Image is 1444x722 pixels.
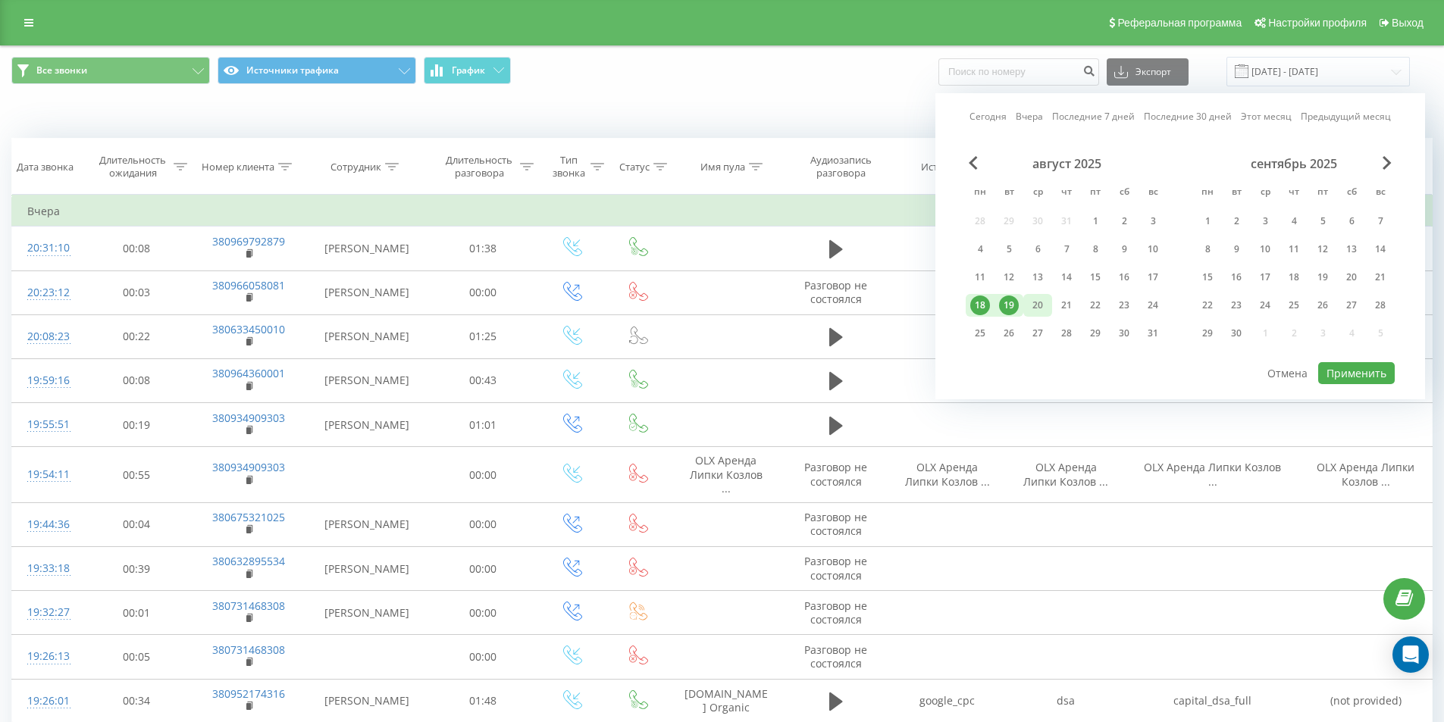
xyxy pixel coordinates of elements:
[1023,266,1052,289] div: ср 13 авг. 2025 г.
[1342,211,1361,231] div: 6
[1139,238,1167,261] div: вс 10 авг. 2025 г.
[1370,211,1390,231] div: 7
[1313,211,1333,231] div: 5
[1081,210,1110,233] div: пт 1 авг. 2025 г.
[1026,182,1049,205] abbr: среда
[1110,322,1139,345] div: сб 30 авг. 2025 г.
[27,460,67,489] div: 19:54:11
[82,502,192,546] td: 00:04
[1193,156,1395,171] div: сентябрь 2025
[1342,295,1361,315] div: 27
[212,642,285,657] a: 380731468308
[1055,182,1078,205] abbr: четверг
[27,554,67,583] div: 19:33:18
[1110,266,1139,289] div: сб 16 авг. 2025 г.
[212,278,285,292] a: 380966058081
[995,294,1023,317] div: вт 19 авг. 2025 г.
[999,323,1019,343] div: 26
[82,227,192,270] td: 00:08
[797,154,885,180] div: Аудиозапись разговора
[1313,295,1333,315] div: 26
[1198,295,1217,315] div: 22
[1114,211,1134,231] div: 2
[1143,295,1163,315] div: 24
[82,635,192,679] td: 00:05
[1308,294,1337,317] div: пт 26 сент. 2025 г.
[970,239,990,259] div: 4
[1139,322,1167,345] div: вс 31 авг. 2025 г.
[27,510,67,539] div: 19:44:36
[1081,266,1110,289] div: пт 15 авг. 2025 г.
[1052,238,1081,261] div: чт 7 авг. 2025 г.
[966,238,995,261] div: пн 4 авг. 2025 г.
[1366,294,1395,317] div: вс 28 сент. 2025 г.
[1114,239,1134,259] div: 9
[1318,362,1395,384] button: Применить
[700,161,745,173] div: Имя пула
[1226,239,1246,259] div: 9
[1198,211,1217,231] div: 1
[995,266,1023,289] div: вт 12 авг. 2025 г.
[305,403,428,447] td: [PERSON_NAME]
[804,278,867,306] span: Разговор не состоялся
[1114,267,1134,287] div: 16
[1366,266,1395,289] div: вс 21 сент. 2025 г.
[1110,294,1139,317] div: сб 23 авг. 2025 г.
[690,453,763,495] span: OLX Аренда Липки Козлов ...
[1198,323,1217,343] div: 29
[1337,294,1366,317] div: сб 27 сент. 2025 г.
[1110,210,1139,233] div: сб 2 авг. 2025 г.
[1057,295,1076,315] div: 21
[1052,322,1081,345] div: чт 28 авг. 2025 г.
[212,460,285,474] a: 380934909303
[202,161,274,173] div: Номер клиента
[1317,460,1414,488] span: OLX Аренда Липки Козлов ...
[36,64,87,77] span: Все звонки
[305,227,428,270] td: [PERSON_NAME]
[1028,323,1048,343] div: 27
[1280,266,1308,289] div: чт 18 сент. 2025 г.
[1085,323,1105,343] div: 29
[1139,210,1167,233] div: вс 3 авг. 2025 г.
[1280,238,1308,261] div: чт 11 сент. 2025 г.
[1085,267,1105,287] div: 15
[82,358,192,402] td: 00:08
[966,266,995,289] div: пн 11 авг. 2025 г.
[428,502,538,546] td: 00:00
[1023,322,1052,345] div: ср 27 авг. 2025 г.
[999,295,1019,315] div: 19
[995,322,1023,345] div: вт 26 авг. 2025 г.
[1308,238,1337,261] div: пт 12 сент. 2025 г.
[1311,182,1334,205] abbr: пятница
[1225,182,1248,205] abbr: вторник
[1280,294,1308,317] div: чт 25 сент. 2025 г.
[1222,238,1251,261] div: вт 9 сент. 2025 г.
[1143,323,1163,343] div: 31
[305,358,428,402] td: [PERSON_NAME]
[1222,266,1251,289] div: вт 16 сент. 2025 г.
[966,322,995,345] div: пн 25 авг. 2025 г.
[11,57,210,84] button: Все звонки
[804,599,867,627] span: Разговор не состоялся
[551,154,587,180] div: Тип звонка
[1251,294,1280,317] div: ср 24 сент. 2025 г.
[27,322,67,352] div: 20:08:23
[1198,239,1217,259] div: 8
[1337,266,1366,289] div: сб 20 сент. 2025 г.
[619,161,650,173] div: Статус
[1143,239,1163,259] div: 10
[1337,210,1366,233] div: сб 6 сент. 2025 г.
[1028,295,1048,315] div: 20
[921,161,967,173] div: Источник
[12,196,1433,227] td: Вчера
[1255,239,1275,259] div: 10
[1081,238,1110,261] div: пт 8 авг. 2025 г.
[1193,210,1222,233] div: пн 1 сент. 2025 г.
[1383,156,1392,170] span: Next Month
[1255,267,1275,287] div: 17
[970,295,990,315] div: 18
[1016,109,1043,123] a: Вчера
[1255,295,1275,315] div: 24
[17,161,74,173] div: Дата звонка
[27,642,67,671] div: 19:26:13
